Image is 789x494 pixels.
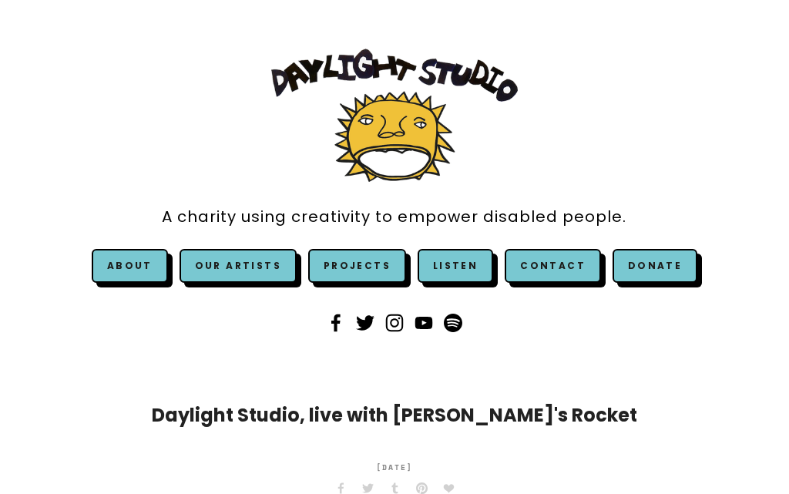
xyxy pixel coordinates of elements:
img: Daylight Studio [271,49,518,182]
a: Contact [505,249,601,283]
a: Donate [613,249,697,283]
a: Projects [308,249,406,283]
time: [DATE] [376,452,413,483]
h1: Daylight Studio, live with [PERSON_NAME]'s Rocket [97,402,692,429]
a: A charity using creativity to empower disabled people. [162,200,626,234]
a: Listen [433,259,478,272]
a: Our Artists [180,249,297,283]
a: About [107,259,153,272]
